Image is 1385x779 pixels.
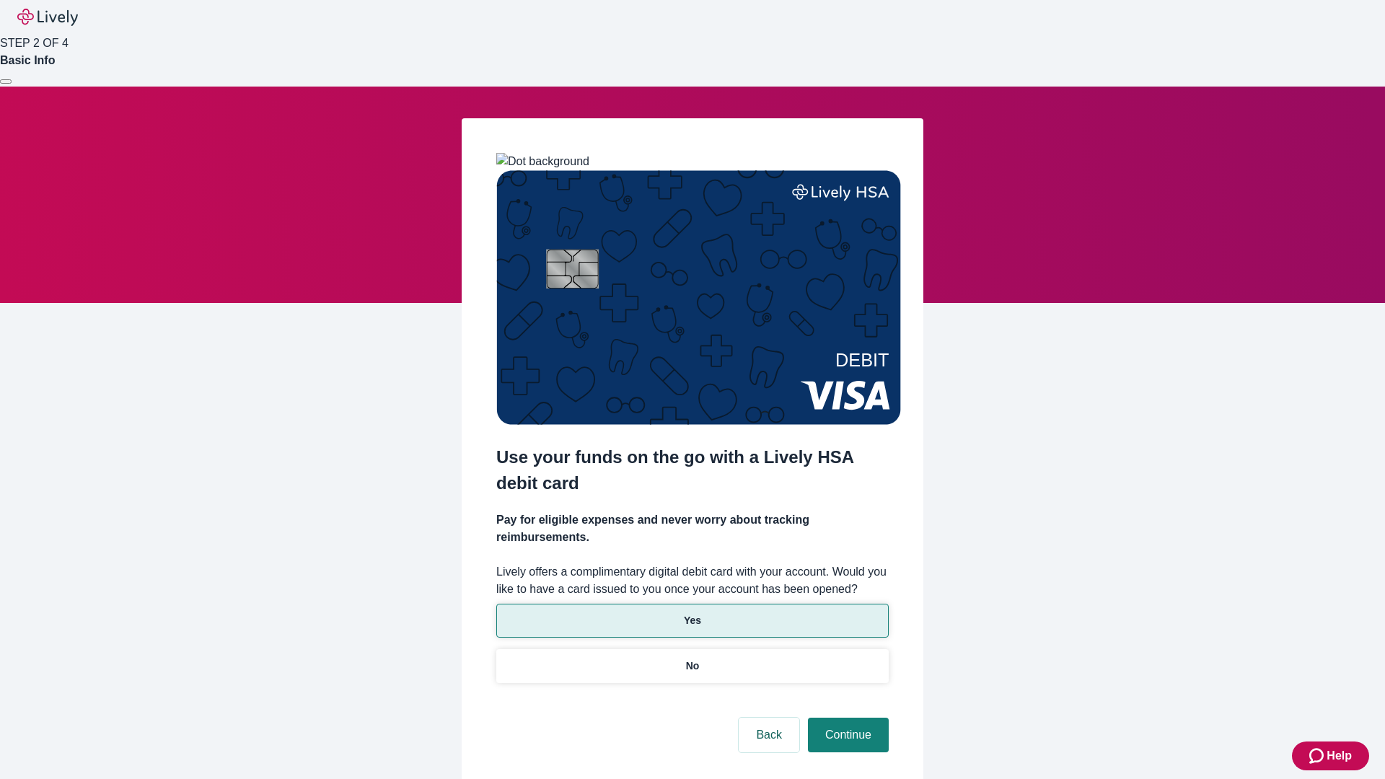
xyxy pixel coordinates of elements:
[1327,747,1352,765] span: Help
[686,659,700,674] p: No
[1309,747,1327,765] svg: Zendesk support icon
[1292,741,1369,770] button: Zendesk support iconHelp
[496,604,889,638] button: Yes
[17,9,78,26] img: Lively
[496,511,889,546] h4: Pay for eligible expenses and never worry about tracking reimbursements.
[739,718,799,752] button: Back
[496,153,589,170] img: Dot background
[808,718,889,752] button: Continue
[496,444,889,496] h2: Use your funds on the go with a Lively HSA debit card
[496,649,889,683] button: No
[684,613,701,628] p: Yes
[496,563,889,598] label: Lively offers a complimentary digital debit card with your account. Would you like to have a card...
[496,170,901,425] img: Debit card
